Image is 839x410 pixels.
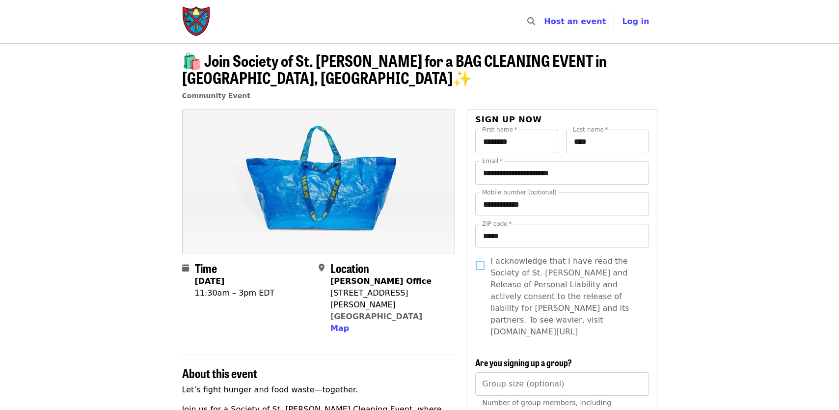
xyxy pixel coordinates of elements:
button: Map [330,323,349,334]
label: Last name [573,127,608,133]
span: About this event [182,364,257,382]
label: First name [482,127,517,133]
input: [object Object] [475,372,649,396]
span: I acknowledge that I have read the Society of St. [PERSON_NAME] and Release of Personal Liability... [490,255,641,338]
a: [GEOGRAPHIC_DATA] [330,312,422,321]
span: Sign up now [475,115,542,124]
span: Log in [622,17,649,26]
i: map-marker-alt icon [319,263,325,273]
div: [STREET_ADDRESS][PERSON_NAME] [330,287,447,311]
p: Let’s fight hunger and food waste—together. [182,384,456,396]
img: Society of St. Andrew - Home [182,6,212,37]
span: Time [195,259,217,276]
strong: [PERSON_NAME] Office [330,276,432,286]
span: Map [330,324,349,333]
input: Search [541,10,549,33]
span: Are you signing up a group? [475,356,572,369]
a: Host an event [544,17,606,26]
span: Location [330,259,369,276]
span: 🛍️ Join Society of St. [PERSON_NAME] for a BAG CLEANING EVENT in [GEOGRAPHIC_DATA], [GEOGRAPHIC_D... [182,49,607,89]
input: Email [475,161,649,185]
i: search icon [527,17,535,26]
input: First name [475,130,558,153]
label: Mobile number (optional) [482,190,557,195]
div: 11:30am – 3pm EDT [195,287,275,299]
button: Log in [614,12,657,31]
label: ZIP code [482,221,512,227]
input: ZIP code [475,224,649,247]
input: Mobile number (optional) [475,192,649,216]
input: Last name [566,130,649,153]
label: Email [482,158,503,164]
i: calendar icon [182,263,189,273]
img: 🛍️ Join Society of St. Andrew for a BAG CLEANING EVENT in ORLANDO, FL✨ organized by Society of St... [183,110,455,252]
strong: [DATE] [195,276,225,286]
a: Community Event [182,92,250,100]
